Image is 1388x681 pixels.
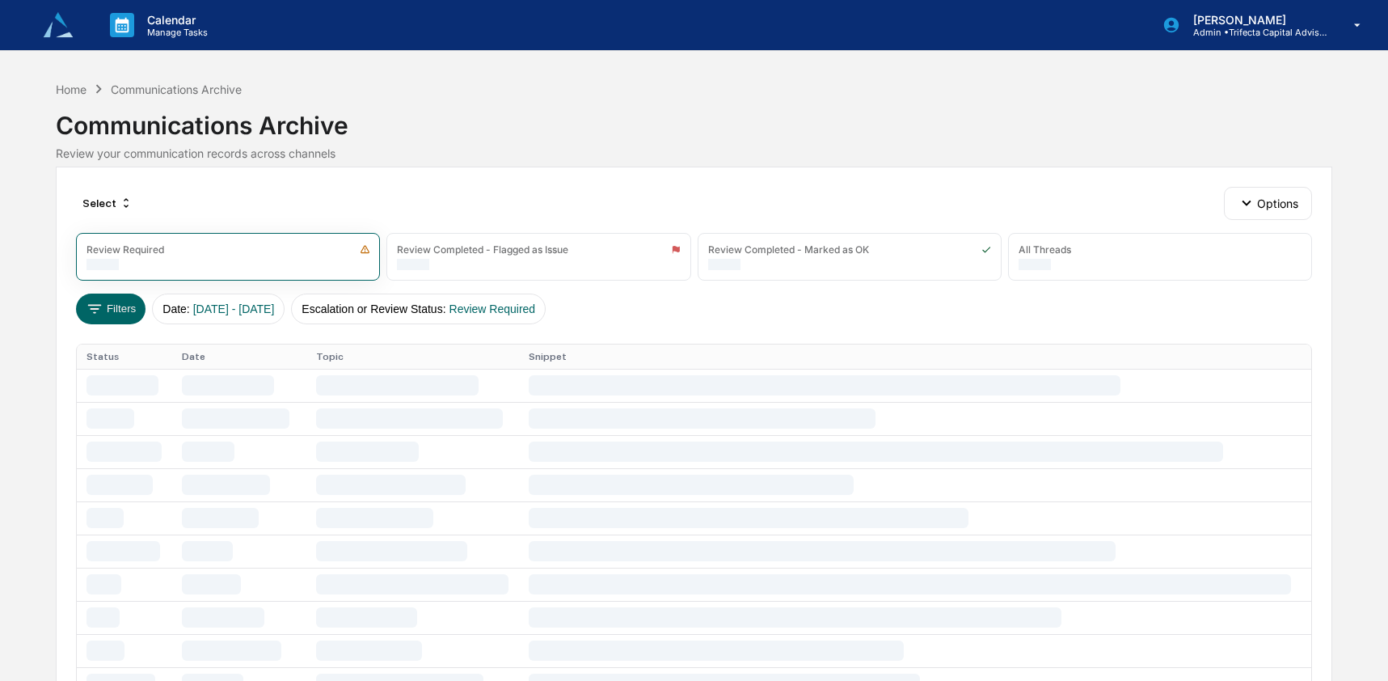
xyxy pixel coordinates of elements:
th: Topic [306,345,518,369]
span: [DATE] - [DATE] [193,302,275,315]
th: Status [77,345,172,369]
img: icon [360,244,370,255]
p: Calendar [134,13,216,27]
div: Communications Archive [56,98,1333,140]
img: logo [39,6,78,44]
div: Review Required [86,243,164,256]
button: Filters [76,294,146,324]
th: Snippet [519,345,1312,369]
p: [PERSON_NAME] [1180,13,1331,27]
button: Escalation or Review Status:Review Required [291,294,546,324]
div: Home [56,82,86,96]
p: Admin • Trifecta Capital Advisors [1180,27,1331,38]
p: Manage Tasks [134,27,216,38]
button: Options [1224,187,1312,219]
img: icon [981,244,991,255]
div: Review Completed - Marked as OK [708,243,869,256]
div: Select [76,190,139,216]
div: Communications Archive [111,82,242,96]
th: Date [172,345,306,369]
div: Review your communication records across channels [56,146,1333,160]
div: Review Completed - Flagged as Issue [397,243,568,256]
div: All Threads [1019,243,1071,256]
span: Review Required [449,302,536,315]
img: icon [671,244,681,255]
button: Date:[DATE] - [DATE] [152,294,285,324]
